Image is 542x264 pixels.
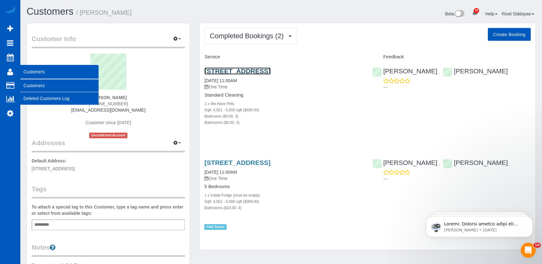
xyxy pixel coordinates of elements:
a: Customers [27,6,74,17]
a: [PERSON_NAME] [372,159,437,166]
small: Bathrooms ($0.00, 3) [204,120,239,125]
a: [DATE] 11:00AM [204,78,237,83]
p: --- [383,176,531,182]
strong: [PERSON_NAME] [90,95,126,100]
a: [STREET_ADDRESS] [204,67,270,75]
a: [PERSON_NAME] [372,67,437,75]
span: Customers [20,65,99,79]
span: Customer since [DATE] [86,120,131,125]
p: One Time [204,84,363,90]
legend: Customer Info [32,34,185,48]
h4: Service [204,54,363,60]
small: Bedrooms ($0.00, 3) [204,114,238,119]
a: 29 [469,6,481,20]
a: [PERSON_NAME] [443,159,508,166]
span: Completed Bookings (2) [210,32,287,40]
legend: Tags [32,184,185,198]
span: 10 [534,243,541,248]
span: [STREET_ADDRESS] [32,166,75,171]
small: Sqft: 4,501 - 5,000 sqft ($499.00) [204,108,259,112]
iframe: Intercom live chat [521,243,536,258]
small: Sqft: 4,501 - 5,000 sqft ($389.00) [204,199,259,204]
span: [PHONE_NUMBER] [89,101,128,106]
button: Create Booking [488,28,531,41]
span: 29 [474,8,479,13]
small: Bathrooms ($10.00, 4) [204,206,241,210]
small: / [PERSON_NAME] [76,9,132,16]
label: Default Address: [32,158,67,164]
a: [EMAIL_ADDRESS][DOMAIN_NAME] [71,108,146,113]
a: Customers [20,79,99,92]
small: 1 x Inside Fridge (must be empty) [204,193,260,198]
span: , [438,69,440,74]
a: [DATE] 11:00AM [204,170,237,175]
a: Help [485,11,498,16]
a: Deleted Customers Log [20,92,99,105]
p: --- [383,84,531,90]
ul: Customers [20,79,99,105]
small: 1 x We Have Pets [204,102,234,106]
button: Completed Bookings (2) [204,28,297,44]
h4: 5 Bedrooms [204,184,363,189]
a: Roxii Siddayao [502,11,534,16]
h4: Standard Cleaning [204,92,363,98]
img: Automaid Logo [4,6,16,15]
a: [PERSON_NAME] [443,67,508,75]
span: Paid Teams [204,224,226,230]
h4: Feedback [372,54,531,60]
a: [STREET_ADDRESS] [204,159,270,166]
img: New interface [454,10,464,18]
iframe: Intercom notifications message [417,203,542,247]
a: Beta [445,11,464,16]
legend: Notes [32,243,185,257]
span: , [438,161,440,166]
span: Unconfirmed Account [89,133,127,138]
label: To attach a special tag to this Customer, type a tag name and press enter or select from availabl... [32,204,185,216]
p: One Time [204,175,363,182]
